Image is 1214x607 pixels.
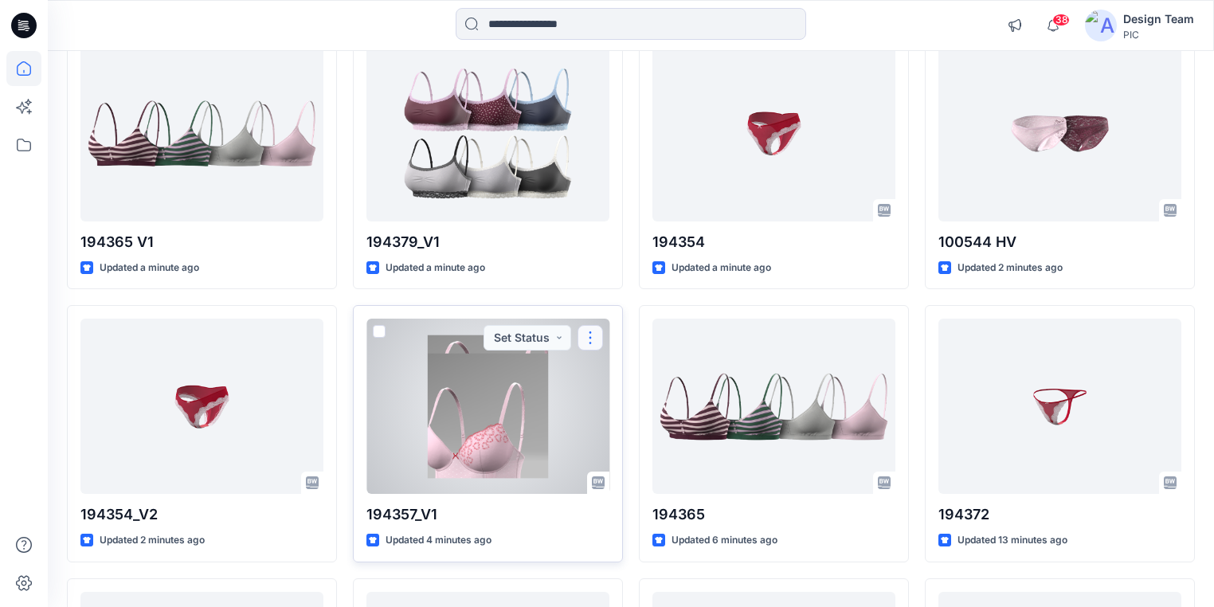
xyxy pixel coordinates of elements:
p: Updated 13 minutes ago [957,532,1067,549]
p: Updated 2 minutes ago [957,260,1063,276]
p: 194357_V1 [366,503,609,526]
a: 194379_V1 [366,46,609,221]
p: 194379_V1 [366,231,609,253]
a: 100544 HV [938,46,1181,221]
p: Updated a minute ago [386,260,485,276]
img: avatar [1085,10,1117,41]
p: 194372 [938,503,1181,526]
a: 194365 [652,319,895,494]
a: 194372 [938,319,1181,494]
div: Design Team [1123,10,1194,29]
p: Updated 4 minutes ago [386,532,491,549]
p: Updated a minute ago [100,260,199,276]
span: 38 [1052,14,1070,26]
a: 194354_V2 [80,319,323,494]
p: 194365 [652,503,895,526]
p: Updated 6 minutes ago [672,532,777,549]
a: 194365 V1 [80,46,323,221]
p: 100544 HV [938,231,1181,253]
div: PIC [1123,29,1194,41]
p: 194354 [652,231,895,253]
a: 194354 [652,46,895,221]
a: 194357_V1 [366,319,609,494]
p: 194365 V1 [80,231,323,253]
p: Updated 2 minutes ago [100,532,205,549]
p: Updated a minute ago [672,260,771,276]
p: 194354_V2 [80,503,323,526]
